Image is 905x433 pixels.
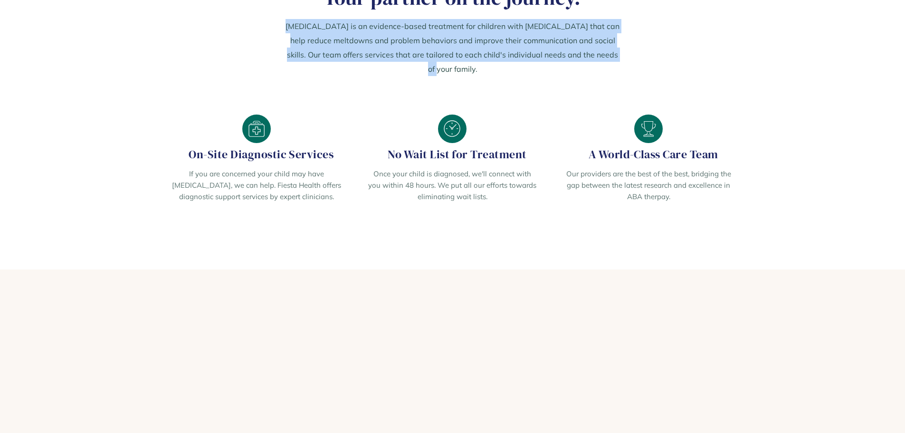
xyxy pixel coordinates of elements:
[283,19,622,76] p: [MEDICAL_DATA] is an evidence-based treatment for children with [MEDICAL_DATA] that can help redu...
[634,115,663,143] img: High Quality Care - Doctor Webflow Template
[368,148,537,161] h2: No Wait List for Treatment
[172,168,342,202] p: If you are concerned your child may have [MEDICAL_DATA], we can help. Fiesta Health offers diagno...
[368,168,537,202] p: Once your child is diagnosed, we'll connect with you within 48 hours. We put all our efforts towa...
[242,115,271,143] img: Years of Experience - Doctor Webflow Template
[172,148,342,161] h2: On-Site Diagnostic Services
[564,168,734,202] p: Our providers are the best of the best, bridging the gap between the latest research and excellen...
[564,148,734,161] h2: A World-Class Care Team
[438,115,467,143] img: 24 Hours Service - Doctor Webflow Template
